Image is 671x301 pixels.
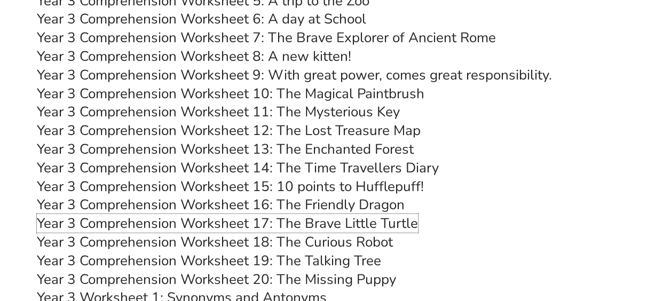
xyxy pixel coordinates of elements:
a: Year 3 Comprehension Worksheet 12: The Lost Treasure Map [37,121,421,140]
a: Year 3 Comprehension Worksheet 17: The Brave Little Turtle [37,214,418,233]
a: Year 3 Comprehension Worksheet 19: The Talking Tree [37,251,381,270]
a: Year 3 Comprehension Worksheet 13: The Enchanted Forest [37,140,414,159]
a: Year 3 Comprehension Worksheet 14: The Time Travellers Diary [37,159,439,177]
a: Year 3 Comprehension Worksheet 10: The Magical Paintbrush [37,84,424,103]
a: Year 3 Comprehension Worksheet 18: The Curious Robot [37,233,393,251]
a: Year 3 Comprehension Worksheet 11: The Mysterious Key [37,102,400,121]
a: Year 3 Comprehension Worksheet 15: 10 points to Hufflepuff! [37,177,424,196]
a: Year 3 Comprehension Worksheet 16: The Friendly Dragon [37,195,405,214]
iframe: Chat Widget [493,180,671,301]
a: Year 3 Comprehension Worksheet 9: With great power, comes great responsibility. [37,66,552,84]
a: Year 3 Comprehension Worksheet 6: A day at School [37,10,366,28]
a: Year 3 Comprehension Worksheet 20: The Missing Puppy [37,270,396,289]
a: Year 3 Comprehension Worksheet 8: A new kitten! [37,47,351,66]
a: Year 3 Comprehension Worksheet 7: The Brave Explorer of Ancient Rome [37,28,496,47]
